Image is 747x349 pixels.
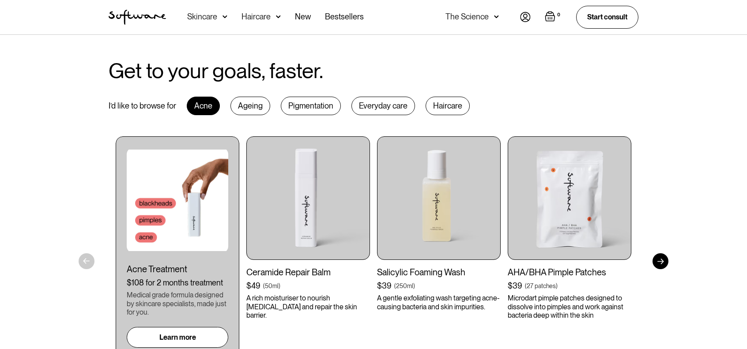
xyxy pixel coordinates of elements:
div: $39 [508,281,522,291]
div: ( [394,281,396,290]
div: Ageing [230,97,270,115]
div: Haircare [426,97,470,115]
div: Learn more [159,333,196,341]
div: Pigmentation [281,97,341,115]
div: ) [413,281,415,290]
div: The Science [445,12,489,21]
div: Acne Treatment [127,264,228,274]
a: home [109,10,166,25]
img: arrow down [494,12,499,21]
div: AHA/BHA Pimple Patches [508,267,631,278]
div: 250ml [396,281,413,290]
div: $108 for 2 months treatment [127,278,228,288]
a: Open empty cart [545,11,562,23]
div: Ceramide Repair Balm [246,267,370,278]
div: Salicylic Foaming Wash [377,267,501,278]
div: 27 patches [527,281,556,290]
p: Microdart pimple patches designed to dissolve into pimples and work against bacteria deep within ... [508,294,631,319]
div: ) [556,281,558,290]
div: I’d like to browse for [109,101,176,111]
img: Software Logo [109,10,166,25]
div: ( [263,281,265,290]
div: 0 [555,11,562,19]
div: Haircare [241,12,271,21]
div: Medical grade formula designed by skincare specialists, made just for you. [127,291,228,316]
a: Start consult [576,6,638,28]
div: 50ml [265,281,279,290]
div: Skincare [187,12,217,21]
div: ) [279,281,280,290]
p: A rich moisturiser to nourish [MEDICAL_DATA] and repair the skin barrier. [246,294,370,319]
a: Learn more [127,327,228,348]
h2: Get to your goals, faster. [109,59,323,83]
img: arrow down [276,12,281,21]
img: arrow down [223,12,227,21]
p: A gentle exfoliating wash targeting acne-causing bacteria and skin impurities. [377,294,501,311]
div: Everyday care [351,97,415,115]
div: $39 [377,281,392,291]
div: ( [525,281,527,290]
div: $49 [246,281,260,291]
div: Acne [187,97,220,115]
